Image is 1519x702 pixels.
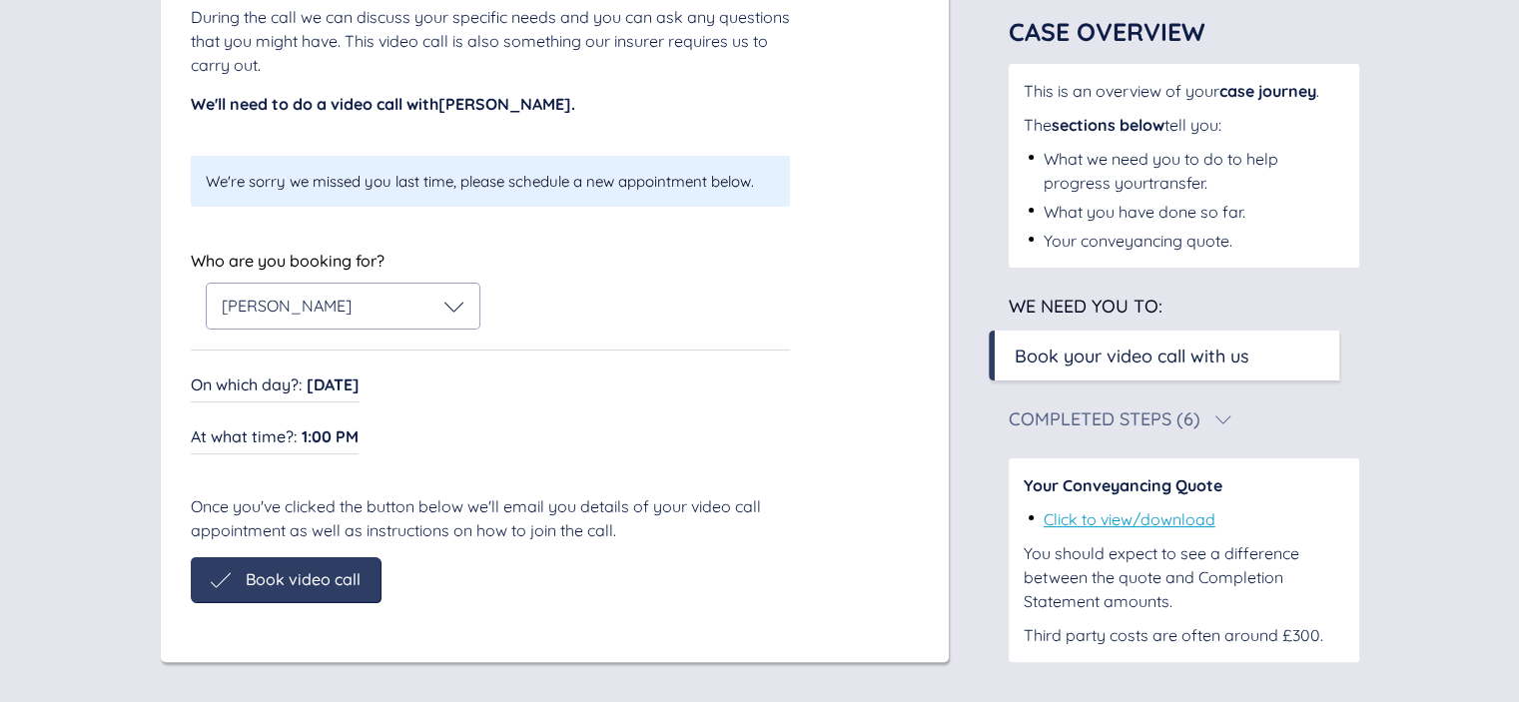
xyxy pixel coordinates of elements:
span: At what time? : [191,426,297,446]
span: sections below [1052,115,1164,135]
span: [DATE] [307,374,360,394]
span: 1:00 PM [302,426,359,446]
span: Case Overview [1009,16,1205,47]
span: Your Conveyancing Quote [1024,475,1222,495]
div: The tell you: [1024,113,1344,137]
span: We're sorry we missed you last time, please schedule a new appointment below. [206,171,754,192]
div: What we need you to do to help progress your transfer . [1044,147,1344,195]
span: Who are you booking for? [191,251,384,271]
a: Click to view/download [1044,509,1215,529]
div: Completed Steps (6) [1009,410,1200,428]
span: On which day? : [191,374,302,394]
div: Third party costs are often around £300. [1024,623,1344,647]
span: Book video call [246,570,361,588]
div: This is an overview of your . [1024,79,1344,103]
div: What you have done so far. [1044,200,1245,224]
span: We'll need to do a video call with [PERSON_NAME] . [191,94,575,114]
div: Once you've clicked the button below we'll email you details of your video call appointment as we... [191,494,790,542]
div: Your conveyancing quote. [1044,229,1232,253]
div: Book your video call with us [1015,343,1249,369]
span: We need you to: [1009,295,1162,318]
div: During the call we can discuss your specific needs and you can ask any questions that you might h... [191,5,790,77]
span: case journey [1219,81,1316,101]
div: You should expect to see a difference between the quote and Completion Statement amounts. [1024,541,1344,613]
span: [PERSON_NAME] [222,296,352,316]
